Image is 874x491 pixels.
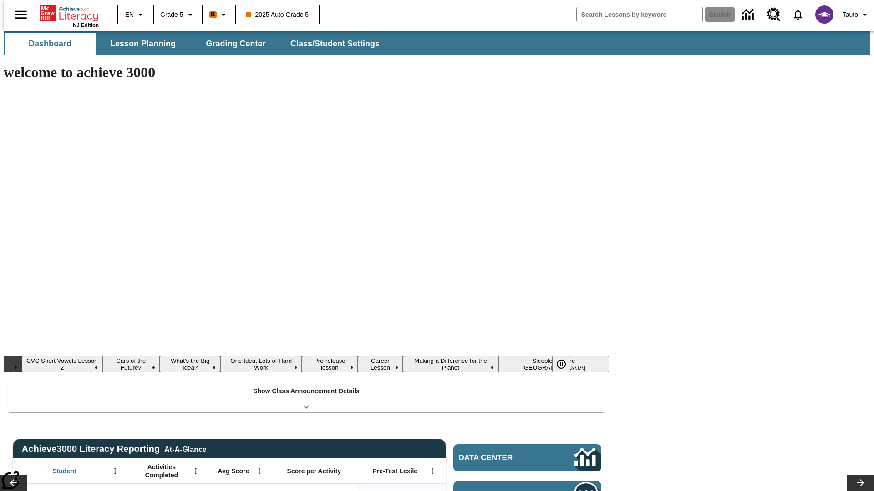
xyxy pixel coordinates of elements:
span: Student [52,467,76,475]
span: Pre-Test Lexile [373,467,418,475]
button: Select a new avatar [810,3,839,26]
span: Dashboard [29,39,71,49]
h1: welcome to achieve 3000 [4,64,609,81]
img: avatar image [815,5,833,24]
button: Lesson Planning [97,33,188,55]
input: search field [577,7,702,22]
button: Profile/Settings [839,6,874,23]
span: Grade 5 [160,10,183,20]
span: Achieve3000 Literacy Reporting [22,444,207,454]
div: Show Class Announcement Details [8,381,605,412]
button: Language: EN, Select a language [121,6,150,23]
a: Home [40,4,99,22]
div: Home [40,3,99,28]
span: Tauto [843,10,858,20]
button: Slide 2 Cars of the Future? [102,356,160,372]
button: Grading Center [190,33,281,55]
button: Open Menu [426,464,439,478]
div: Pause [552,356,579,372]
span: NJ Edition [73,22,99,28]
a: Data Center [737,2,762,27]
span: B [211,9,215,20]
span: EN [125,10,134,20]
button: Slide 5 Pre-release lesson [302,356,358,372]
button: Pause [552,356,570,372]
span: Lesson Planning [110,39,176,49]
p: Show Class Announcement Details [253,386,360,396]
span: Grading Center [206,39,265,49]
div: At-A-Glance [164,444,206,454]
div: SubNavbar [4,31,870,55]
button: Slide 1 CVC Short Vowels Lesson 2 [22,356,102,372]
a: Data Center [453,444,601,471]
button: Slide 6 Career Lesson [358,356,403,372]
span: Activities Completed [132,463,192,479]
span: Data Center [459,453,544,462]
span: Score per Activity [287,467,341,475]
button: Open side menu [7,1,34,28]
button: Grade: Grade 5, Select a grade [157,6,199,23]
button: Slide 3 What's the Big Idea? [160,356,221,372]
div: SubNavbar [4,33,388,55]
button: Dashboard [5,33,96,55]
a: Resource Center, Will open in new tab [762,2,786,27]
button: Slide 7 Making a Difference for the Planet [403,356,498,372]
button: Slide 4 One Idea, Lots of Hard Work [220,356,302,372]
button: Open Menu [189,464,203,478]
button: Boost Class color is orange. Change class color [206,6,233,23]
button: Lesson carousel, Next [847,475,874,491]
button: Slide 8 Sleepless in the Animal Kingdom [498,356,609,372]
button: Class/Student Settings [283,33,387,55]
a: Notifications [786,3,810,26]
span: Class/Student Settings [290,39,380,49]
button: Open Menu [253,464,266,478]
button: Open Menu [108,464,122,478]
span: Avg Score [218,467,249,475]
span: 2025 Auto Grade 5 [246,10,309,20]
